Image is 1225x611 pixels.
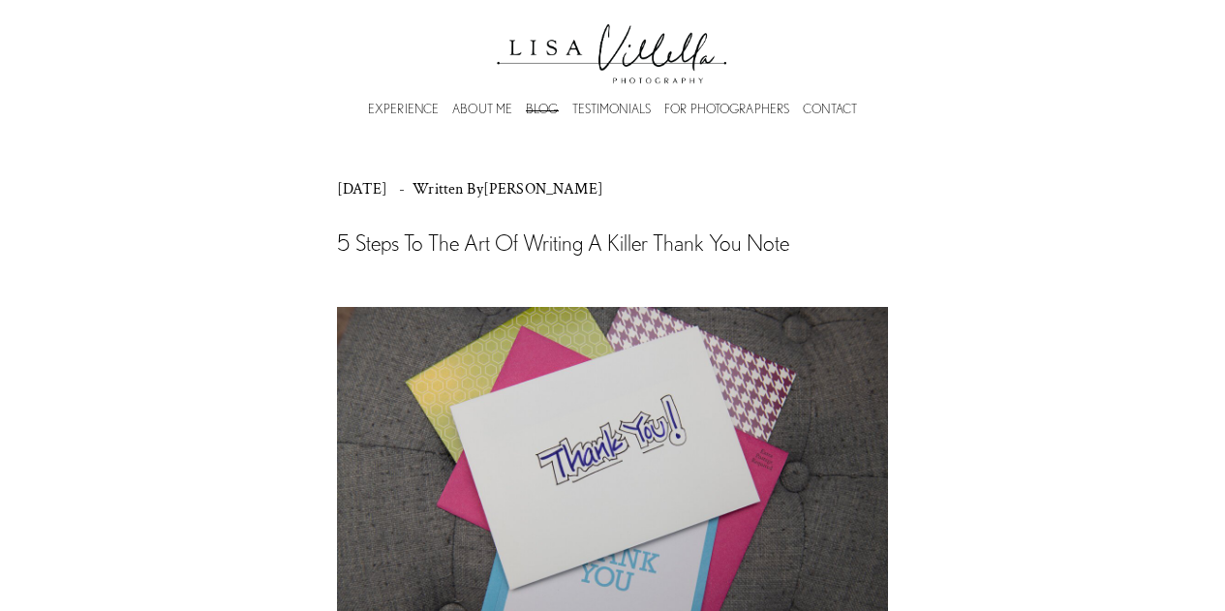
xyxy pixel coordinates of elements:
[572,107,652,112] a: TESTIMONIALS
[368,107,439,112] a: EXPERIENCE
[486,4,738,93] img: Lisa Villella Photography
[526,107,559,112] a: BLOG
[337,229,888,259] h1: 5 Steps To The Art Of Writing A Killer Thank You Note
[413,182,603,198] div: Written By
[803,107,857,112] a: CONTACT
[452,107,512,112] a: ABOUT ME
[483,179,603,199] a: [PERSON_NAME]
[664,107,789,112] a: FOR PHOTOGRAPHERS
[337,179,387,199] span: [DATE]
